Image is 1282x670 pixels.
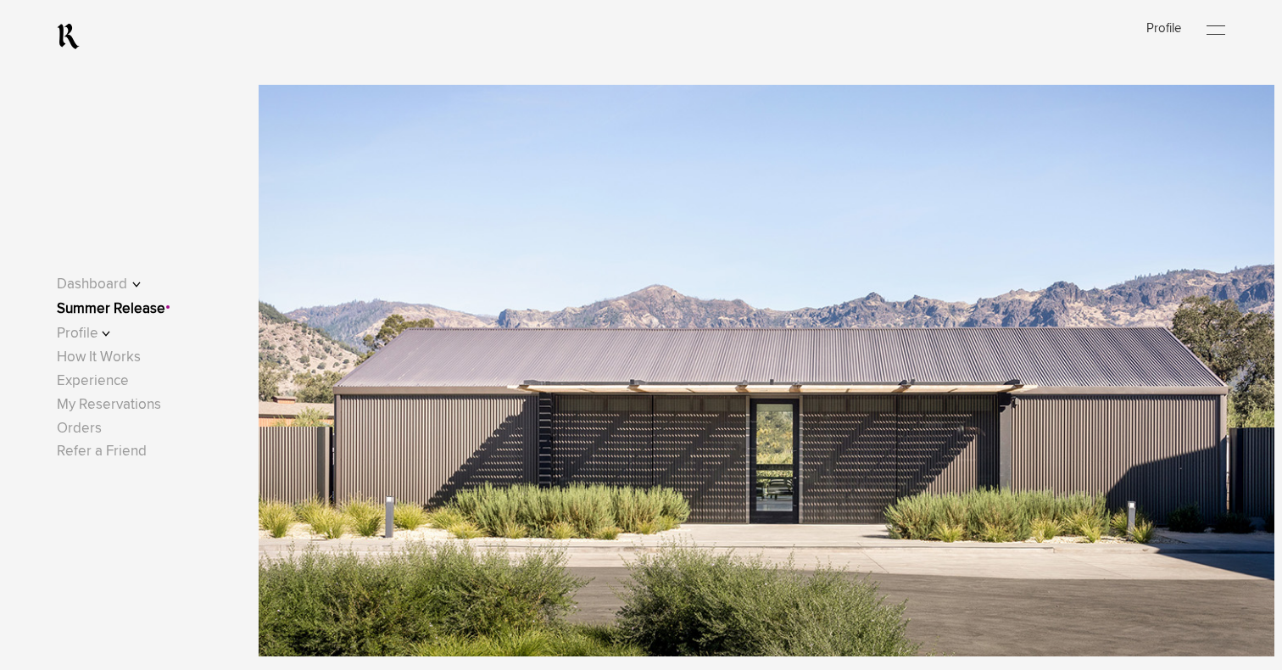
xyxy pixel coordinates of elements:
a: Refer a Friend [57,444,147,459]
a: Profile [1146,22,1181,35]
button: Profile [57,322,164,345]
a: Summer Release [57,302,165,316]
a: How It Works [57,350,141,365]
a: My Reservations [57,398,161,412]
a: Experience [57,374,129,388]
a: RealmCellars [57,23,80,50]
a: Orders [57,422,102,436]
button: Dashboard [57,273,164,296]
